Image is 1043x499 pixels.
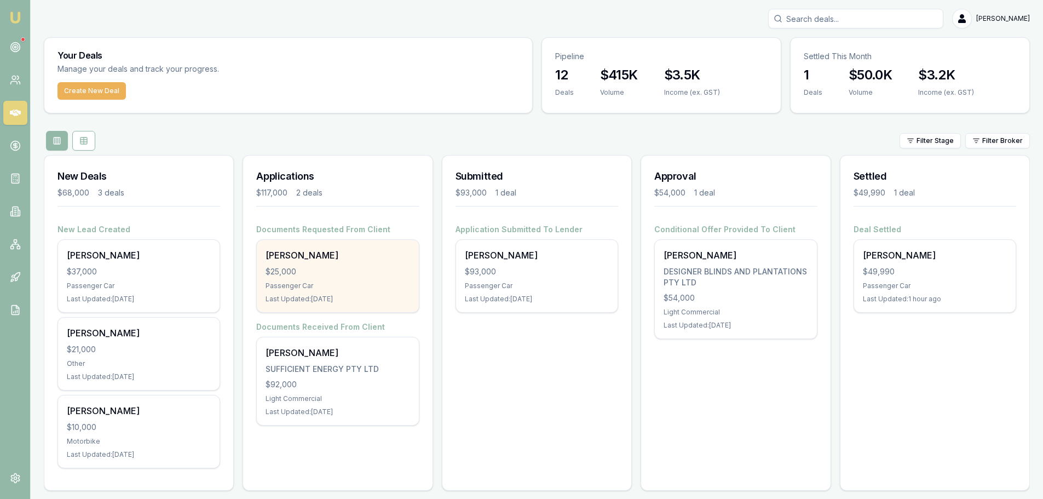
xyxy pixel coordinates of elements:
div: Last Updated: [DATE] [664,321,808,330]
h3: Submitted [456,169,618,184]
h3: $415K [600,66,638,84]
span: Filter Broker [982,136,1023,145]
h3: Approval [654,169,817,184]
div: Volume [600,88,638,97]
h3: $3.2K [918,66,974,84]
div: Volume [849,88,892,97]
h3: New Deals [57,169,220,184]
div: SUFFICIENT ENERGY PTY LTD [266,364,410,375]
h4: Conditional Offer Provided To Client [654,224,817,235]
h4: Documents Received From Client [256,322,419,332]
div: [PERSON_NAME] [863,249,1007,262]
div: Passenger Car [266,282,410,290]
div: Passenger Car [863,282,1007,290]
div: [PERSON_NAME] [266,346,410,359]
div: [PERSON_NAME] [465,249,609,262]
div: [PERSON_NAME] [266,249,410,262]
span: [PERSON_NAME] [976,14,1030,23]
img: emu-icon-u.png [9,11,22,24]
div: Last Updated: [DATE] [266,408,410,416]
div: [PERSON_NAME] [664,249,808,262]
h3: Applications [256,169,419,184]
p: Pipeline [555,51,768,62]
h4: Deal Settled [854,224,1016,235]
h3: Settled [854,169,1016,184]
h3: $50.0K [849,66,892,84]
h3: 1 [804,66,822,84]
h3: Your Deals [57,51,519,60]
h4: Documents Requested From Client [256,224,419,235]
div: $92,000 [266,379,410,390]
input: Search deals [768,9,943,28]
div: [PERSON_NAME] [67,404,211,417]
div: Deals [804,88,822,97]
h4: Application Submitted To Lender [456,224,618,235]
div: [PERSON_NAME] [67,249,211,262]
div: DESIGNER BLINDS AND PLANTATIONS PTY LTD [664,266,808,288]
div: Income (ex. GST) [664,88,720,97]
div: $117,000 [256,187,287,198]
div: Last Updated: [DATE] [465,295,609,303]
div: $93,000 [465,266,609,277]
div: 1 deal [495,187,516,198]
button: Filter Broker [965,133,1030,148]
div: Light Commercial [266,394,410,403]
div: $37,000 [67,266,211,277]
div: [PERSON_NAME] [67,326,211,340]
h3: 12 [555,66,574,84]
div: $54,000 [664,292,808,303]
div: Motorbike [67,437,211,446]
div: 3 deals [98,187,124,198]
div: Last Updated: [DATE] [67,372,211,381]
div: $25,000 [266,266,410,277]
div: Passenger Car [67,282,211,290]
div: Last Updated: [DATE] [67,450,211,459]
button: Create New Deal [57,82,126,100]
div: $54,000 [654,187,685,198]
div: Last Updated: [DATE] [266,295,410,303]
p: Manage your deals and track your progress. [57,63,338,76]
div: 1 deal [694,187,715,198]
div: Light Commercial [664,308,808,317]
h3: $3.5K [664,66,720,84]
div: $10,000 [67,422,211,433]
div: $68,000 [57,187,89,198]
div: Last Updated: 1 hour ago [863,295,1007,303]
div: $49,990 [863,266,1007,277]
p: Settled This Month [804,51,1016,62]
div: Last Updated: [DATE] [67,295,211,303]
div: Passenger Car [465,282,609,290]
div: $93,000 [456,187,487,198]
span: Filter Stage [917,136,954,145]
h4: New Lead Created [57,224,220,235]
div: Income (ex. GST) [918,88,974,97]
div: $21,000 [67,344,211,355]
button: Filter Stage [900,133,961,148]
div: 1 deal [894,187,915,198]
div: 2 deals [296,187,322,198]
div: Deals [555,88,574,97]
div: $49,990 [854,187,885,198]
div: Other [67,359,211,368]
